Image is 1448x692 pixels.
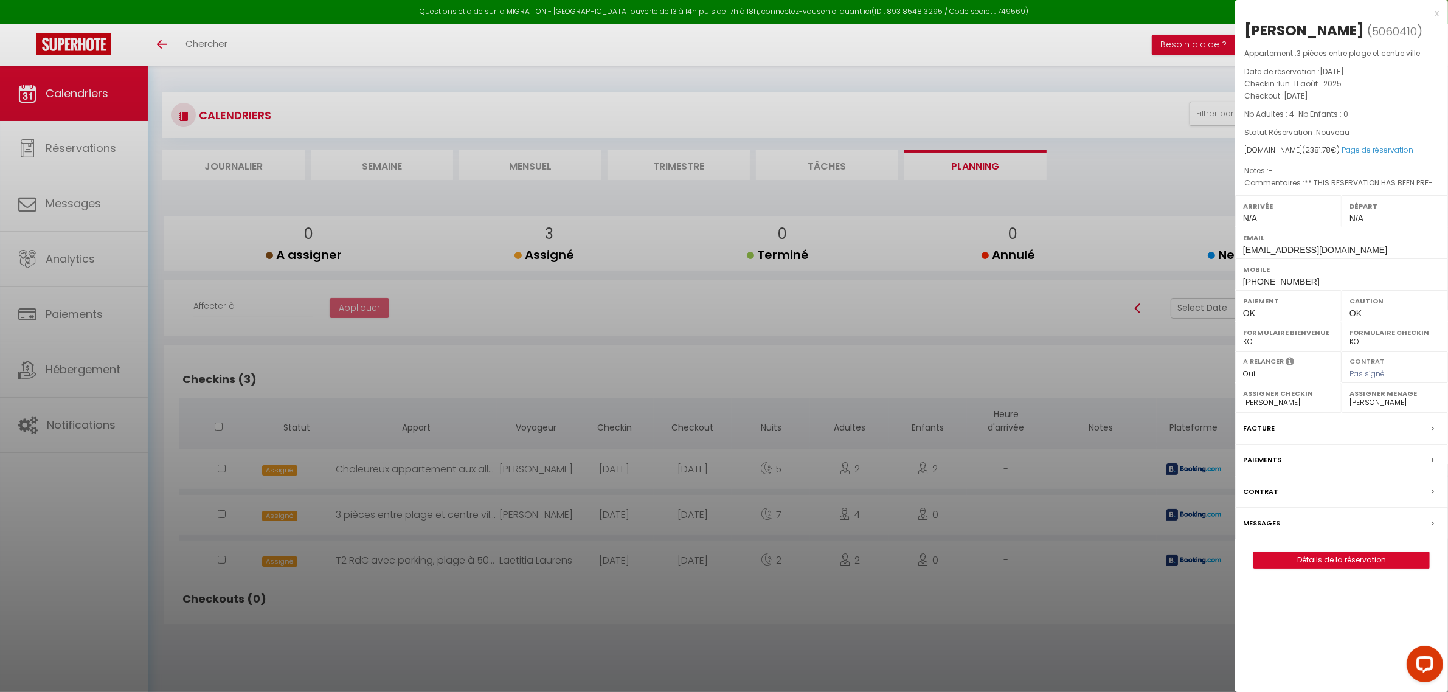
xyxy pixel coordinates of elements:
[1349,327,1440,339] label: Formulaire Checkin
[1349,295,1440,307] label: Caution
[1243,295,1334,307] label: Paiement
[1244,177,1439,189] p: Commentaires :
[1244,47,1439,60] p: Appartement :
[1243,387,1334,400] label: Assigner Checkin
[1243,308,1255,318] span: OK
[1243,213,1257,223] span: N/A
[1243,200,1334,212] label: Arrivée
[1349,387,1440,400] label: Assigner Menage
[1244,108,1439,120] p: -
[1235,6,1439,21] div: x
[1349,213,1363,223] span: N/A
[1243,232,1440,244] label: Email
[1305,145,1331,155] span: 2381.78
[1349,356,1385,364] label: Contrat
[1244,66,1439,78] p: Date de réservation :
[1367,22,1422,40] span: ( )
[1397,641,1448,692] iframe: LiveChat chat widget
[1244,90,1439,102] p: Checkout :
[1320,66,1344,77] span: [DATE]
[1244,145,1439,156] div: [DOMAIN_NAME]
[1297,48,1420,58] span: 3 pièces entre plage et centre ville
[1254,552,1429,568] a: Détails de la réservation
[1243,245,1387,255] span: [EMAIL_ADDRESS][DOMAIN_NAME]
[1269,165,1273,176] span: -
[1244,78,1439,90] p: Checkin :
[1286,356,1294,370] i: Sélectionner OUI si vous souhaiter envoyer les séquences de messages post-checkout
[1243,422,1275,435] label: Facture
[1243,277,1320,286] span: [PHONE_NUMBER]
[1349,200,1440,212] label: Départ
[1342,145,1413,155] a: Page de réservation
[1284,91,1308,101] span: [DATE]
[1316,127,1349,137] span: Nouveau
[1278,78,1342,89] span: lun. 11 août . 2025
[1349,308,1362,318] span: OK
[1243,517,1280,530] label: Messages
[1243,356,1284,367] label: A relancer
[1243,263,1440,275] label: Mobile
[1243,454,1281,466] label: Paiements
[1372,24,1417,39] span: 5060410
[1244,21,1364,40] div: [PERSON_NAME]
[1243,485,1278,498] label: Contrat
[1243,327,1334,339] label: Formulaire Bienvenue
[1244,109,1294,119] span: Nb Adultes : 4
[1244,165,1439,177] p: Notes :
[1244,126,1439,139] p: Statut Réservation :
[1253,552,1430,569] button: Détails de la réservation
[1302,145,1340,155] span: ( €)
[1349,368,1385,379] span: Pas signé
[1298,109,1348,119] span: Nb Enfants : 0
